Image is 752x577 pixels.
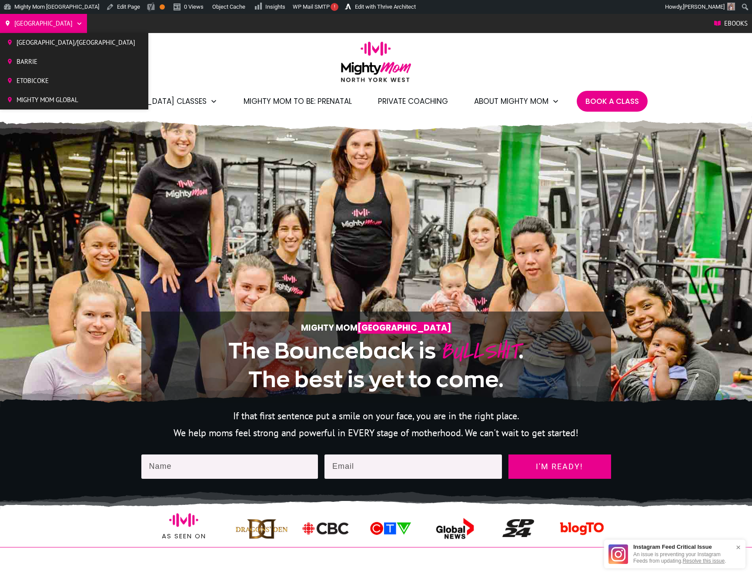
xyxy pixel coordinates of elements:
span: [MEDICAL_DATA] Classes [114,94,207,109]
a: Ebooks [714,17,748,30]
span: Insights [265,3,285,10]
h3: Instagram Feed Critical Issue [633,544,732,550]
span: Etobicoke [17,74,135,87]
a: [MEDICAL_DATA] Classes [114,94,217,109]
h1: . [168,336,585,394]
img: ico-mighty-mom [425,517,483,540]
img: ico-mighty-mom [502,519,534,537]
p: As seen on [142,531,226,542]
a: About Mighty Mom [474,94,559,109]
span: [GEOGRAPHIC_DATA] [358,322,451,334]
span: If that first sentence put a smile on your face, you are in the right place. [233,410,519,422]
span: BULLSHIT [440,335,518,368]
img: ico-mighty-mom [558,504,606,553]
span: [GEOGRAPHIC_DATA]/[GEOGRAPHIC_DATA] [17,36,135,49]
a: [GEOGRAPHIC_DATA] [4,17,83,30]
span: About Mighty Mom [474,94,548,109]
a: Resolve this issue [682,558,725,564]
span: The Bounceback is [228,339,436,362]
p: An issue is preventing your Instagram Feeds from updating. . [633,551,732,564]
img: ico-mighty-mom [363,520,417,537]
input: Name [141,454,318,479]
span: ! [331,3,338,11]
span: We help moms feel strong and powerful in EVERY stage of motherhood. We can't wait to get started! [174,427,578,439]
a: Book A Class [585,94,639,109]
img: ico-mighty-mom [235,515,288,542]
span: Barrie [17,55,135,68]
div: × [732,539,745,556]
a: Mighty Mom to Be: Prenatal [244,94,352,109]
span: [GEOGRAPHIC_DATA] [14,17,73,30]
strong: Mighty Mom [301,322,451,334]
div: OK [160,4,165,10]
span: I'm ready! [516,462,603,471]
span: Ebooks [724,17,748,30]
img: ico-mighty-mom [301,520,351,537]
img: ico-mighty-mom [169,505,198,534]
input: Email [324,454,502,479]
span: The best is yet to come. [248,368,504,391]
a: I'm ready! [508,454,611,479]
span: [PERSON_NAME] [683,3,725,10]
img: Instagram Feed icon [608,544,628,564]
a: Private Coaching [378,94,448,109]
span: Mighty Mom Global [17,93,135,106]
